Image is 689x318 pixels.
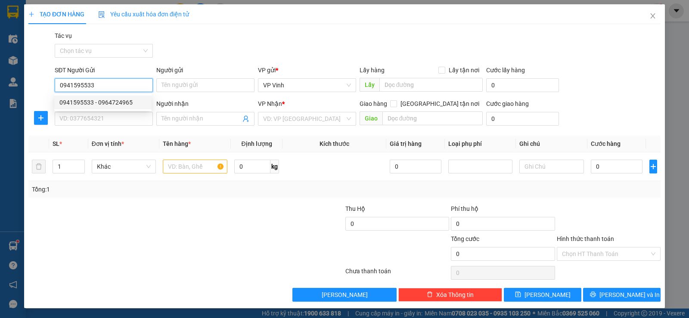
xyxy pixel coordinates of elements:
[270,160,279,173] span: kg
[28,11,84,18] span: TẠO ĐƠN HÀNG
[436,290,474,299] span: Xóa Thông tin
[649,160,657,173] button: plus
[445,65,483,75] span: Lấy tận nơi
[97,160,151,173] span: Khác
[486,112,559,126] input: Cước giao hàng
[28,11,34,17] span: plus
[53,140,59,147] span: SL
[486,67,525,74] label: Cước lấy hàng
[390,160,441,173] input: 0
[32,185,267,194] div: Tổng: 1
[486,78,559,92] input: Cước lấy hàng
[427,291,433,298] span: delete
[34,111,48,125] button: plus
[515,291,521,298] span: save
[98,11,105,18] img: icon
[650,163,657,170] span: plus
[390,140,422,147] span: Giá trị hàng
[486,100,529,107] label: Cước giao hàng
[525,290,571,299] span: [PERSON_NAME]
[583,288,661,302] button: printer[PERSON_NAME] và In
[32,160,46,173] button: delete
[292,288,396,302] button: [PERSON_NAME]
[156,99,254,108] div: Người nhận
[504,288,581,302] button: save[PERSON_NAME]
[397,99,483,108] span: [GEOGRAPHIC_DATA] tận nơi
[156,65,254,75] div: Người gửi
[59,98,146,107] div: 0941595533 - 0964724965
[649,12,656,19] span: close
[599,290,660,299] span: [PERSON_NAME] và In
[360,78,379,92] span: Lấy
[258,65,356,75] div: VP gửi
[379,78,483,92] input: Dọc đường
[516,136,587,152] th: Ghi chú
[557,235,614,242] label: Hình thức thanh toán
[519,160,584,173] input: Ghi Chú
[54,96,152,109] div: 0941595533 - 0964724965
[360,111,382,125] span: Giao
[641,4,665,28] button: Close
[242,140,272,147] span: Định lượng
[258,100,282,107] span: VP Nhận
[591,140,621,147] span: Cước hàng
[360,67,385,74] span: Lấy hàng
[398,288,502,302] button: deleteXóa Thông tin
[320,140,349,147] span: Kích thước
[382,111,483,125] input: Dọc đường
[345,205,365,212] span: Thu Hộ
[590,291,596,298] span: printer
[55,32,72,39] label: Tác vụ
[92,140,124,147] span: Đơn vị tính
[98,11,189,18] span: Yêu cầu xuất hóa đơn điện tử
[451,235,479,242] span: Tổng cước
[163,140,191,147] span: Tên hàng
[445,136,516,152] th: Loại phụ phí
[242,115,249,122] span: user-add
[34,114,47,121] span: plus
[451,204,555,217] div: Phí thu hộ
[163,160,227,173] input: VD: Bàn, Ghế
[322,290,368,299] span: [PERSON_NAME]
[55,65,153,75] div: SĐT Người Gửi
[360,100,387,107] span: Giao hàng
[263,79,351,92] span: VP Vinh
[344,266,450,281] div: Chưa thanh toán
